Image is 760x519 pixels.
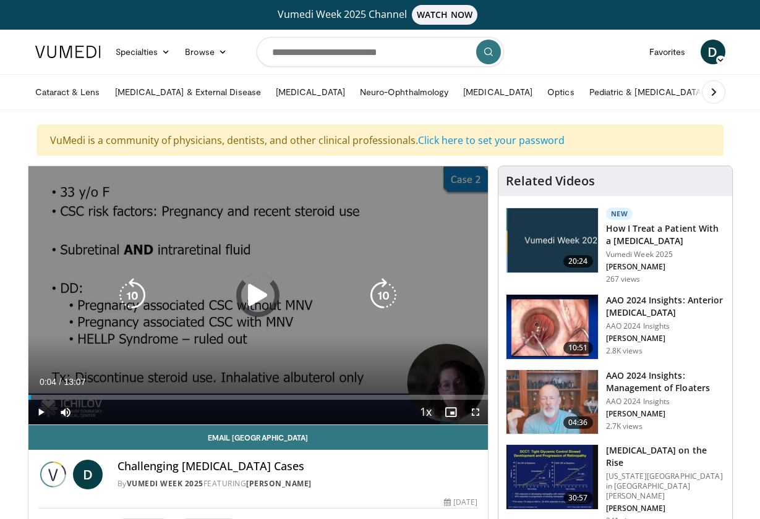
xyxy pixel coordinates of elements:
a: [MEDICAL_DATA] [456,80,540,104]
button: Playback Rate [414,400,438,424]
span: WATCH NOW [412,5,477,25]
span: 13:07 [64,377,85,387]
span: 04:36 [563,416,593,429]
p: Vumedi Week 2025 [606,250,725,259]
p: AAO 2024 Insights [606,321,725,331]
p: 2.8K views [606,346,643,356]
button: Mute [53,400,78,424]
button: Play [28,400,53,424]
p: AAO 2024 Insights [606,397,725,407]
h3: How I Treat a Patient With a [MEDICAL_DATA] [606,222,725,247]
img: VuMedi Logo [35,46,101,58]
p: 2.7K views [606,421,643,431]
a: Specialties [108,40,178,64]
span: 0:04 [40,377,56,387]
h4: Challenging [MEDICAL_DATA] Cases [117,460,478,473]
p: [PERSON_NAME] [606,504,725,513]
div: [DATE] [444,497,477,508]
p: [PERSON_NAME] [606,409,725,419]
img: 4ce8c11a-29c2-4c44-a801-4e6d49003971.150x105_q85_crop-smart_upscale.jpg [506,445,598,509]
div: Progress Bar [28,395,488,400]
button: Enable picture-in-picture mode [438,400,463,424]
a: Neuro-Ophthalmology [352,80,456,104]
p: [PERSON_NAME] [606,334,725,344]
a: Favorites [642,40,693,64]
a: [MEDICAL_DATA] & External Disease [108,80,268,104]
a: D [701,40,725,64]
img: Vumedi Week 2025 [38,460,68,489]
span: / [59,377,62,387]
span: 20:24 [563,255,593,268]
p: [PERSON_NAME] [606,262,725,272]
h3: [MEDICAL_DATA] on the Rise [606,444,725,469]
a: Cataract & Lens [28,80,108,104]
p: [US_STATE][GEOGRAPHIC_DATA] in [GEOGRAPHIC_DATA][PERSON_NAME] [606,471,725,501]
a: Vumedi Week 2025 ChannelWATCH NOW [37,5,724,25]
h3: AAO 2024 Insights: Management of Floaters [606,369,725,394]
span: 30:57 [563,492,593,504]
img: 8e655e61-78ac-4b3e-a4e7-f43113671c25.150x105_q85_crop-smart_upscale.jpg [506,370,598,434]
a: Pediatric & [MEDICAL_DATA] [582,80,712,104]
a: Optics [540,80,581,104]
a: Vumedi Week 2025 [127,478,203,489]
h4: Related Videos [506,174,595,188]
div: VuMedi is a community of physicians, dentists, and other clinical professionals. [37,125,724,156]
a: [PERSON_NAME] [246,478,312,489]
a: 04:36 AAO 2024 Insights: Management of Floaters AAO 2024 Insights [PERSON_NAME] 2.7K views [506,369,725,435]
a: [MEDICAL_DATA] [268,80,352,104]
span: 10:51 [563,342,593,354]
h3: AAO 2024 Insights: Anterior [MEDICAL_DATA] [606,294,725,319]
a: Browse [177,40,234,64]
a: 10:51 AAO 2024 Insights: Anterior [MEDICAL_DATA] AAO 2024 Insights [PERSON_NAME] 2.8K views [506,294,725,360]
a: Email [GEOGRAPHIC_DATA] [28,425,488,450]
img: 02d29458-18ce-4e7f-be78-7423ab9bdffd.jpg.150x105_q85_crop-smart_upscale.jpg [506,208,598,272]
img: fd942f01-32bb-45af-b226-b96b538a46e6.150x105_q85_crop-smart_upscale.jpg [506,295,598,359]
button: Fullscreen [463,400,488,424]
div: By FEATURING [117,478,478,489]
a: 20:24 New How I Treat a Patient With a [MEDICAL_DATA] Vumedi Week 2025 [PERSON_NAME] 267 views [506,208,725,284]
video-js: Video Player [28,166,488,425]
p: 267 views [606,274,641,284]
a: Click here to set your password [418,133,565,147]
a: D [73,460,103,489]
p: New [606,208,633,220]
input: Search topics, interventions [257,37,504,67]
